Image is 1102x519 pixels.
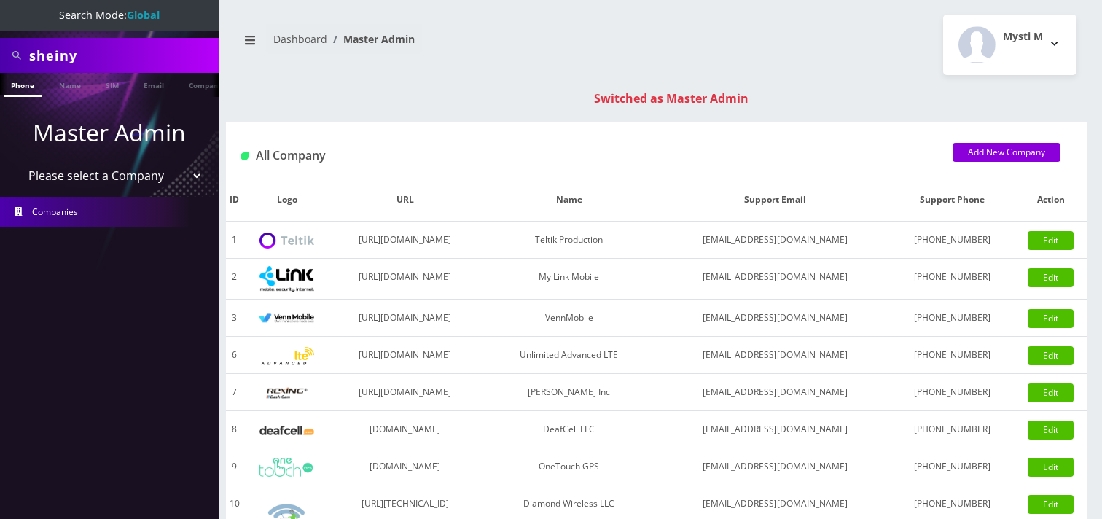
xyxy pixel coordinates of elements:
[327,31,415,47] li: Master Admin
[659,259,891,300] td: [EMAIL_ADDRESS][DOMAIN_NAME]
[891,448,1014,485] td: [PHONE_NUMBER]
[479,337,659,374] td: Unlimited Advanced LTE
[891,411,1014,448] td: [PHONE_NUMBER]
[891,337,1014,374] td: [PHONE_NUMBER]
[259,347,314,365] img: Unlimited Advanced LTE
[259,458,314,477] img: OneTouch GPS
[659,448,891,485] td: [EMAIL_ADDRESS][DOMAIN_NAME]
[59,8,160,22] span: Search Mode:
[331,374,479,411] td: [URL][DOMAIN_NAME]
[331,222,479,259] td: [URL][DOMAIN_NAME]
[1028,309,1074,328] a: Edit
[259,313,314,324] img: VennMobile
[891,374,1014,411] td: [PHONE_NUMBER]
[32,206,78,218] span: Companies
[659,179,891,222] th: Support Email
[331,337,479,374] td: [URL][DOMAIN_NAME]
[659,374,891,411] td: [EMAIL_ADDRESS][DOMAIN_NAME]
[241,90,1102,107] div: Switched as Master Admin
[479,448,659,485] td: OneTouch GPS
[241,149,931,163] h1: All Company
[226,337,243,374] td: 6
[659,222,891,259] td: [EMAIL_ADDRESS][DOMAIN_NAME]
[259,266,314,292] img: My Link Mobile
[953,143,1060,162] a: Add New Company
[4,73,42,97] a: Phone
[1028,268,1074,287] a: Edit
[1028,421,1074,440] a: Edit
[1028,231,1074,250] a: Edit
[52,73,88,95] a: Name
[226,300,243,337] td: 3
[226,448,243,485] td: 9
[331,300,479,337] td: [URL][DOMAIN_NAME]
[891,259,1014,300] td: [PHONE_NUMBER]
[1003,31,1043,43] h2: Mysti M
[259,386,314,400] img: Rexing Inc
[479,300,659,337] td: VennMobile
[659,411,891,448] td: [EMAIL_ADDRESS][DOMAIN_NAME]
[98,73,126,95] a: SIM
[1028,346,1074,365] a: Edit
[241,152,249,160] img: All Company
[226,179,243,222] th: ID
[479,374,659,411] td: [PERSON_NAME] Inc
[479,259,659,300] td: My Link Mobile
[659,300,891,337] td: [EMAIL_ADDRESS][DOMAIN_NAME]
[891,222,1014,259] td: [PHONE_NUMBER]
[226,222,243,259] td: 1
[479,411,659,448] td: DeafCell LLC
[331,448,479,485] td: [DOMAIN_NAME]
[331,411,479,448] td: [DOMAIN_NAME]
[331,179,479,222] th: URL
[127,8,160,22] strong: Global
[29,42,215,69] input: Search All Companies
[1014,179,1087,222] th: Action
[331,259,479,300] td: [URL][DOMAIN_NAME]
[659,337,891,374] td: [EMAIL_ADDRESS][DOMAIN_NAME]
[226,411,243,448] td: 8
[1028,458,1074,477] a: Edit
[273,32,327,46] a: Dashboard
[226,259,243,300] td: 2
[479,179,659,222] th: Name
[181,73,230,95] a: Company
[943,15,1076,75] button: Mysti M
[1028,383,1074,402] a: Edit
[891,300,1014,337] td: [PHONE_NUMBER]
[243,179,331,222] th: Logo
[259,426,314,435] img: DeafCell LLC
[237,24,646,66] nav: breadcrumb
[1028,495,1074,514] a: Edit
[479,222,659,259] td: Teltik Production
[136,73,171,95] a: Email
[226,374,243,411] td: 7
[259,233,314,249] img: Teltik Production
[891,179,1014,222] th: Support Phone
